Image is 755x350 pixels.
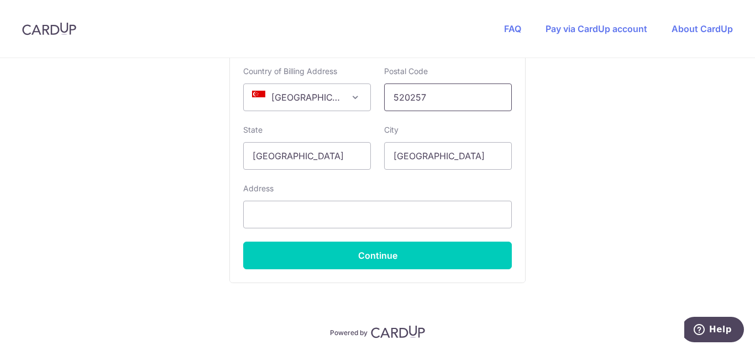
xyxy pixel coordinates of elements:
[243,124,263,135] label: State
[546,23,647,34] a: Pay via CardUp account
[330,326,368,337] p: Powered by
[384,124,399,135] label: City
[384,66,428,77] label: Postal Code
[672,23,733,34] a: About CardUp
[243,66,337,77] label: Country of Billing Address
[504,23,521,34] a: FAQ
[384,83,512,111] input: Example 123456
[243,242,512,269] button: Continue
[244,84,370,111] span: Singapore
[371,325,425,338] img: CardUp
[243,83,371,111] span: Singapore
[684,317,744,344] iframe: Opens a widget where you can find more information
[22,22,76,35] img: CardUp
[243,183,274,194] label: Address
